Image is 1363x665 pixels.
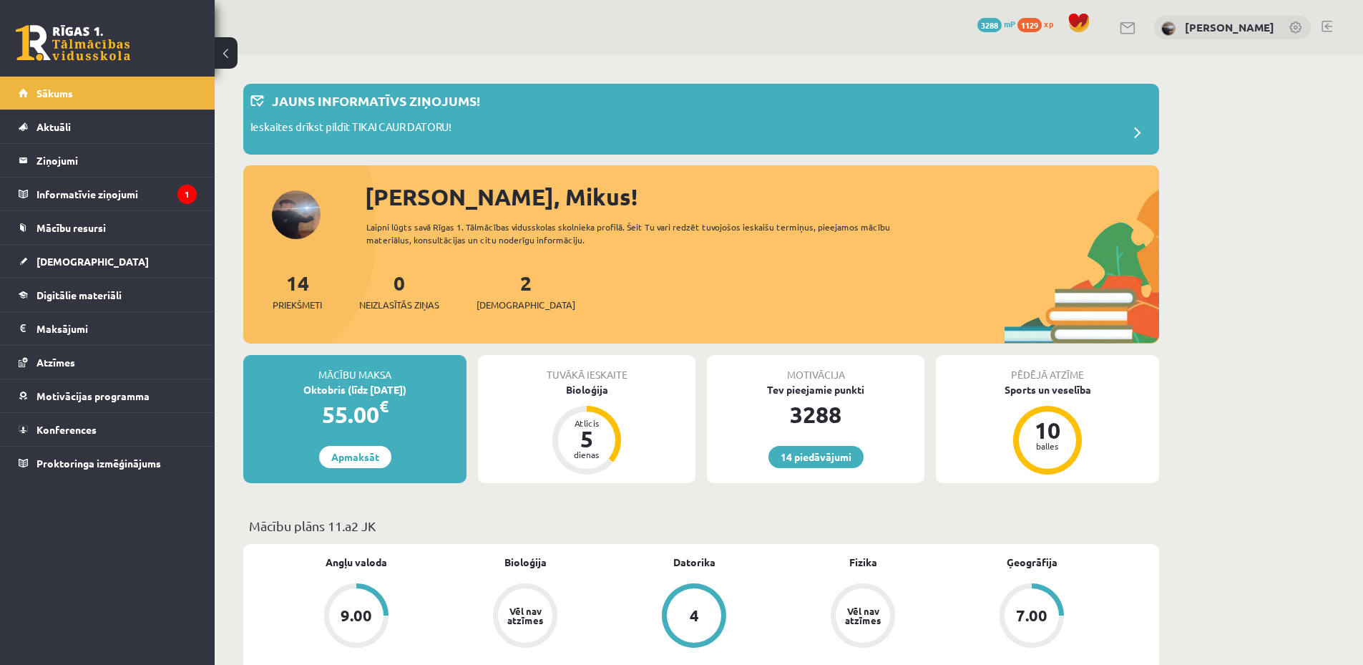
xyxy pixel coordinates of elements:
[19,110,197,143] a: Aktuāli
[249,516,1153,535] p: Mācību plāns 11.a2 JK
[36,312,197,345] legend: Maksājumi
[19,413,197,446] a: Konferences
[441,583,610,651] a: Vēl nav atzīmes
[36,178,197,210] legend: Informatīvie ziņojumi
[326,555,387,570] a: Angļu valoda
[243,382,466,397] div: Oktobris (līdz [DATE])
[36,221,106,234] span: Mācību resursi
[610,583,778,651] a: 4
[36,389,150,402] span: Motivācijas programma
[977,18,1002,32] span: 3288
[272,91,480,110] p: Jauns informatīvs ziņojums!
[1004,18,1015,29] span: mP
[16,25,130,61] a: Rīgas 1. Tālmācības vidusskola
[19,447,197,480] a: Proktoringa izmēģinājums
[504,555,547,570] a: Bioloģija
[707,397,924,432] div: 3288
[273,298,322,312] span: Priekšmeti
[341,608,372,623] div: 9.00
[365,180,1159,214] div: [PERSON_NAME], Mikus!
[768,446,864,468] a: 14 piedāvājumi
[1044,18,1053,29] span: xp
[250,119,451,139] p: Ieskaites drīkst pildīt TIKAI CAUR DATORU!
[243,397,466,432] div: 55.00
[478,382,695,397] div: Bioloģija
[707,382,924,397] div: Tev pieejamie punkti
[977,18,1015,29] a: 3288 mP
[505,606,545,625] div: Vēl nav atzīmes
[1026,442,1069,450] div: balles
[359,298,439,312] span: Neizlasītās ziņas
[379,396,389,417] span: €
[477,298,575,312] span: [DEMOGRAPHIC_DATA]
[19,346,197,379] a: Atzīmes
[478,382,695,477] a: Bioloģija Atlicis 5 dienas
[673,555,715,570] a: Datorika
[707,355,924,382] div: Motivācija
[1017,18,1060,29] a: 1129 xp
[319,446,391,468] a: Apmaksāt
[565,427,608,450] div: 5
[936,382,1159,477] a: Sports un veselība 10 balles
[19,144,197,177] a: Ziņojumi
[36,120,71,133] span: Aktuāli
[36,255,149,268] span: [DEMOGRAPHIC_DATA]
[19,278,197,311] a: Digitālie materiāli
[843,606,883,625] div: Vēl nav atzīmes
[19,77,197,110] a: Sākums
[936,382,1159,397] div: Sports un veselība
[477,270,575,312] a: 2[DEMOGRAPHIC_DATA]
[36,144,197,177] legend: Ziņojumi
[36,87,73,99] span: Sākums
[177,185,197,204] i: 1
[19,312,197,345] a: Maksājumi
[250,91,1152,147] a: Jauns informatīvs ziņojums! Ieskaites drīkst pildīt TIKAI CAUR DATORU!
[849,555,877,570] a: Fizika
[1016,608,1047,623] div: 7.00
[1161,21,1176,36] img: Mikus Pavlauskis
[936,355,1159,382] div: Pēdējā atzīme
[478,355,695,382] div: Tuvākā ieskaite
[36,356,75,369] span: Atzīmes
[19,211,197,244] a: Mācību resursi
[273,270,322,312] a: 14Priekšmeti
[565,419,608,427] div: Atlicis
[272,583,441,651] a: 9.00
[778,583,947,651] a: Vēl nav atzīmes
[565,450,608,459] div: dienas
[19,245,197,278] a: [DEMOGRAPHIC_DATA]
[947,583,1116,651] a: 7.00
[36,457,161,470] span: Proktoringa izmēģinājums
[1185,20,1274,34] a: [PERSON_NAME]
[243,355,466,382] div: Mācību maksa
[690,608,699,623] div: 4
[19,379,197,412] a: Motivācijas programma
[1007,555,1057,570] a: Ģeogrāfija
[36,423,97,436] span: Konferences
[1017,18,1042,32] span: 1129
[19,178,197,210] a: Informatīvie ziņojumi1
[1026,419,1069,442] div: 10
[36,288,122,301] span: Digitālie materiāli
[366,220,916,246] div: Laipni lūgts savā Rīgas 1. Tālmācības vidusskolas skolnieka profilā. Šeit Tu vari redzēt tuvojošo...
[359,270,439,312] a: 0Neizlasītās ziņas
